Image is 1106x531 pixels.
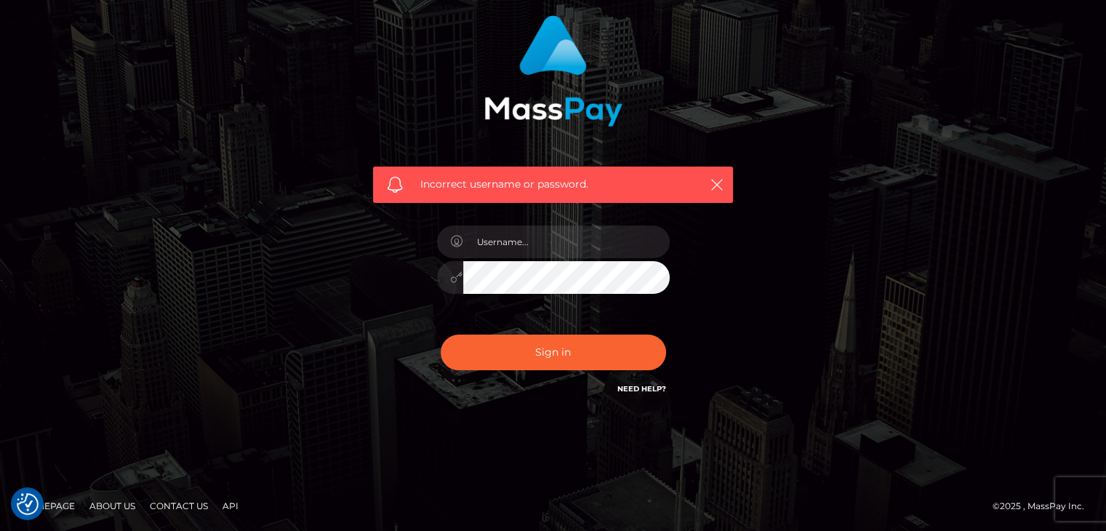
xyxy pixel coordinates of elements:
[484,15,622,127] img: MassPay Login
[17,493,39,515] button: Consent Preferences
[217,495,244,517] a: API
[17,493,39,515] img: Revisit consent button
[16,495,81,517] a: Homepage
[463,225,670,258] input: Username...
[84,495,141,517] a: About Us
[420,177,686,192] span: Incorrect username or password.
[441,335,666,370] button: Sign in
[617,384,666,394] a: Need Help?
[144,495,214,517] a: Contact Us
[993,498,1095,514] div: © 2025 , MassPay Inc.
